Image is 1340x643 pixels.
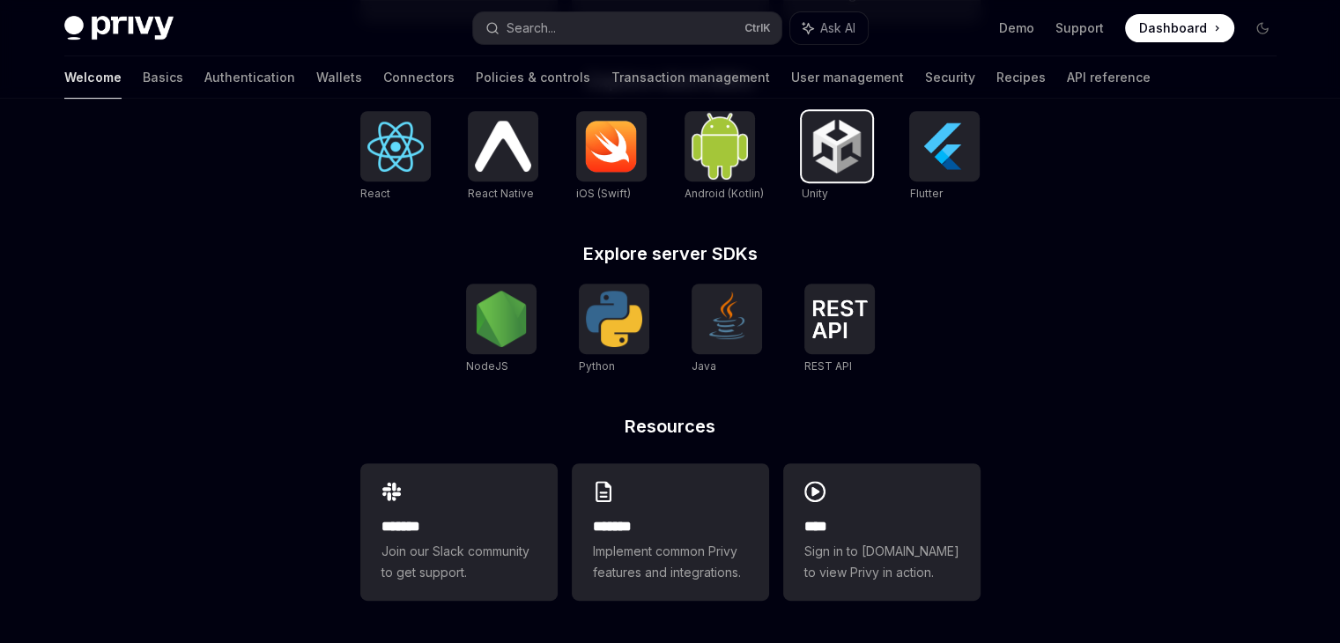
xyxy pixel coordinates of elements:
a: Wallets [316,56,362,99]
a: Policies & controls [476,56,590,99]
h2: Resources [360,418,981,435]
a: Demo [999,19,1034,37]
a: Recipes [996,56,1046,99]
a: Android (Kotlin)Android (Kotlin) [685,111,764,203]
span: REST API [804,359,852,373]
span: Python [579,359,615,373]
a: JavaJava [692,284,762,375]
img: Python [586,291,642,347]
a: **** **Implement common Privy features and integrations. [572,463,769,601]
span: Unity [802,187,828,200]
a: iOS (Swift)iOS (Swift) [576,111,647,203]
span: iOS (Swift) [576,187,631,200]
span: Join our Slack community to get support. [381,541,537,583]
span: Sign in to [DOMAIN_NAME] to view Privy in action. [804,541,959,583]
img: Flutter [916,118,973,174]
img: NodeJS [473,291,529,347]
a: API reference [1067,56,1151,99]
span: Dashboard [1139,19,1207,37]
a: Authentication [204,56,295,99]
img: Java [699,291,755,347]
a: **** **Join our Slack community to get support. [360,463,558,601]
span: Java [692,359,716,373]
img: Android (Kotlin) [692,113,748,179]
span: NodeJS [466,359,508,373]
span: Android (Kotlin) [685,187,764,200]
span: Ctrl K [744,21,771,35]
a: PythonPython [579,284,649,375]
button: Ask AI [790,12,868,44]
img: dark logo [64,16,174,41]
a: Connectors [383,56,455,99]
span: Implement common Privy features and integrations. [593,541,748,583]
a: Transaction management [611,56,770,99]
a: User management [791,56,904,99]
a: UnityUnity [802,111,872,203]
span: React [360,187,390,200]
a: Support [1055,19,1104,37]
img: iOS (Swift) [583,120,640,173]
a: Welcome [64,56,122,99]
span: Flutter [909,187,942,200]
a: Security [925,56,975,99]
a: FlutterFlutter [909,111,980,203]
a: ReactReact [360,111,431,203]
a: React NativeReact Native [468,111,538,203]
a: Dashboard [1125,14,1234,42]
a: Basics [143,56,183,99]
img: React Native [475,121,531,171]
button: Toggle dark mode [1248,14,1277,42]
h2: Explore server SDKs [360,245,981,262]
img: React [367,122,424,172]
div: Search... [507,18,556,39]
a: REST APIREST API [804,284,875,375]
button: Search...CtrlK [473,12,781,44]
span: React Native [468,187,534,200]
span: Ask AI [820,19,855,37]
img: Unity [809,118,865,174]
img: REST API [811,299,868,338]
a: NodeJSNodeJS [466,284,537,375]
a: ****Sign in to [DOMAIN_NAME] to view Privy in action. [783,463,981,601]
